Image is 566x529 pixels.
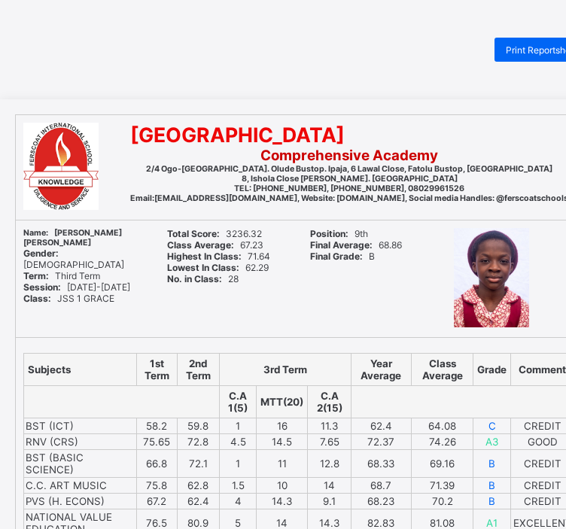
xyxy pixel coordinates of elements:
td: 68.33 [351,449,411,477]
b: Class: [23,293,51,304]
td: 64.08 [411,418,473,433]
td: 72.1 [177,449,219,477]
td: 70.2 [411,493,473,509]
td: 14.3 [257,493,308,509]
td: B [473,477,511,493]
th: 2nd Term [177,353,219,385]
b: Gender: [23,248,59,259]
b: No. in Class: [167,273,222,284]
th: Class Average [411,353,473,385]
b: Total Score: [167,228,220,239]
td: 1.5 [220,477,257,493]
td: 62.4 [177,493,219,509]
td: B [473,449,511,477]
td: 4 [220,493,257,509]
td: 16 [257,418,308,433]
td: 71.39 [411,477,473,493]
td: 12.8 [308,449,351,477]
td: 58.2 [136,418,177,433]
span: 3236.32 [167,228,262,239]
td: 59.8 [177,418,219,433]
span: B [310,251,375,262]
span: 67.23 [167,239,263,251]
span: [DATE]-[DATE] [23,281,130,293]
b: Class Average: [167,239,234,251]
td: 11.3 [308,418,351,433]
b: Position: [310,228,348,239]
td: 14.5 [257,433,308,449]
td: 67.2 [136,493,177,509]
b: Name: [23,228,48,238]
td: BST (BASIC SCIENCE) [24,449,137,477]
span: 71.64 [167,251,270,262]
b: 2/4 Ogo-[GEOGRAPHIC_DATA]. Olude Bustop. Ipaja, 6 Lawal Close, Fatolu Bustop, [GEOGRAPHIC_DATA] [146,164,552,174]
td: 1 [220,418,257,433]
span: 28 [167,273,239,284]
th: Grade [473,353,511,385]
td: 4.5 [220,433,257,449]
th: Year Average [351,353,411,385]
span: 68.86 [310,239,402,251]
b: Term: [23,270,49,281]
td: C [473,418,511,433]
td: A3 [473,433,511,449]
td: B [473,493,511,509]
td: 75.65 [136,433,177,449]
b: 8, Ishola Close [PERSON_NAME]. [GEOGRAPHIC_DATA] [242,174,458,184]
td: 75.8 [136,477,177,493]
th: 3rd Term [220,353,351,385]
td: 1 [220,449,257,477]
b: Session: [23,281,61,293]
span: [DEMOGRAPHIC_DATA] [23,248,124,270]
td: 10 [257,477,308,493]
td: 62.8 [177,477,219,493]
b: Comprehensive Academy [260,147,438,164]
span: 9th [310,228,368,239]
td: RNV (CRS) [24,433,137,449]
td: 9.1 [308,493,351,509]
td: 68.7 [351,477,411,493]
th: 1st Term [136,353,177,385]
span: [GEOGRAPHIC_DATA] [130,123,345,147]
td: PVS (H. ECONS) [24,493,137,509]
th: MTT(20) [257,385,308,418]
td: 11 [257,449,308,477]
td: 68.23 [351,493,411,509]
td: 14 [308,477,351,493]
th: Subjects [24,353,137,385]
b: TEL: [PHONE_NUMBER], [PHONE_NUMBER], 08029961526 [234,184,464,193]
td: 66.8 [136,449,177,477]
td: 62.4 [351,418,411,433]
th: C.A 1(5) [220,385,257,418]
td: 69.16 [411,449,473,477]
span: Third Term [23,270,100,281]
th: C.A 2(15) [308,385,351,418]
span: 62.29 [167,262,269,273]
td: 74.26 [411,433,473,449]
span: JSS 1 GRACE [23,293,114,304]
td: 72.37 [351,433,411,449]
td: BST (ICT) [24,418,137,433]
b: Final Average: [310,239,373,251]
b: Lowest In Class: [167,262,239,273]
td: 72.8 [177,433,219,449]
span: [PERSON_NAME] [PERSON_NAME] [23,228,122,248]
td: 7.65 [308,433,351,449]
td: C.C. ART MUSIC [24,477,137,493]
b: Final Grade: [310,251,363,262]
b: Highest In Class: [167,251,242,262]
